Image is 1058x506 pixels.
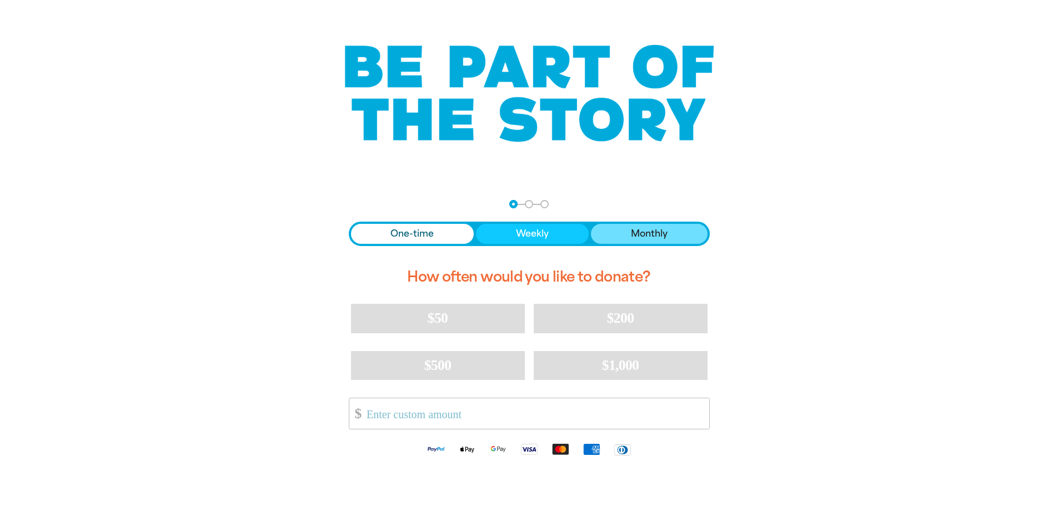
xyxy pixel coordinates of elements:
[335,23,724,164] img: Be part of the story
[540,200,549,208] button: Navigate to step 3 of 3 to enter your payment details
[483,443,514,455] img: Google Pay logo
[631,227,668,241] span: Monthly
[351,224,474,244] button: One-time
[602,357,639,373] span: $1,000
[349,434,710,464] div: Available payment methods
[349,259,710,295] h2: How often would you like to donate?
[525,200,533,208] button: Navigate to step 2 of 3 to enter your details
[607,443,638,456] img: Diners Club logo
[545,443,576,455] img: Mastercard logo
[509,200,518,208] button: Navigate to step 1 of 3 to enter your donation amount
[424,357,452,373] span: $500
[349,222,710,246] div: Donation frequency
[351,304,525,333] button: $50
[351,351,525,380] button: $500
[607,310,634,326] span: $200
[591,224,708,244] button: Monthly
[516,227,549,241] span: Weekly
[452,443,483,455] img: Apple Pay logo
[420,443,452,455] img: Paypal logo
[428,310,448,326] span: $50
[534,351,708,380] button: $1,000
[359,398,709,429] input: Enter custom amount
[576,443,607,455] img: American Express logo
[534,304,708,333] button: $200
[349,401,362,426] span: $
[390,227,434,241] span: One-time
[514,443,545,455] img: Visa logo
[476,224,589,244] button: Weekly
